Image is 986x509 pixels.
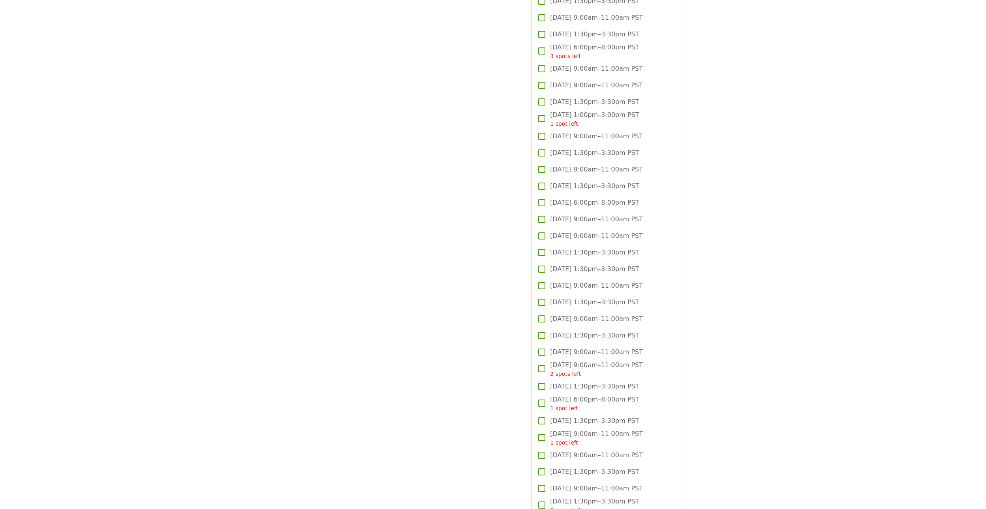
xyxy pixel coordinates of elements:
[550,405,578,411] span: 1 spot left
[550,30,639,39] span: [DATE] 1:30pm–3:30pm PST
[550,81,643,90] span: [DATE] 9:00am–11:00am PST
[550,281,643,290] span: [DATE] 9:00am–11:00am PST
[550,231,643,241] span: [DATE] 9:00am–11:00am PST
[550,215,643,224] span: [DATE] 9:00am–11:00am PST
[550,484,643,493] span: [DATE] 9:00am–11:00am PST
[550,97,639,107] span: [DATE] 1:30pm–3:30pm PST
[550,110,639,128] span: [DATE] 1:00pm–3:00pm PST
[550,382,639,391] span: [DATE] 1:30pm–3:30pm PST
[550,165,643,174] span: [DATE] 9:00am–11:00am PST
[550,371,581,377] span: 2 spots left
[550,198,639,207] span: [DATE] 6:00pm–8:00pm PST
[550,43,639,60] span: [DATE] 6:00pm–8:00pm PST
[550,298,639,307] span: [DATE] 1:30pm–3:30pm PST
[550,13,643,23] span: [DATE] 9:00am–11:00am PST
[550,248,639,257] span: [DATE] 1:30pm–3:30pm PST
[550,347,643,357] span: [DATE] 9:00am–11:00am PST
[550,53,581,59] span: 3 spots left
[550,64,643,74] span: [DATE] 9:00am–11:00am PST
[550,181,639,191] span: [DATE] 1:30pm–3:30pm PST
[550,416,639,426] span: [DATE] 1:30pm–3:30pm PST
[550,360,643,378] span: [DATE] 9:00am–11:00am PST
[550,451,643,460] span: [DATE] 9:00am–11:00am PST
[550,264,639,274] span: [DATE] 1:30pm–3:30pm PST
[550,132,643,141] span: [DATE] 9:00am–11:00am PST
[550,467,639,477] span: [DATE] 1:30pm–3:30pm PST
[550,314,643,324] span: [DATE] 9:00am–11:00am PST
[550,429,643,447] span: [DATE] 9:00am–11:00am PST
[550,439,578,446] span: 1 spot left
[550,395,639,413] span: [DATE] 6:00pm–8:00pm PST
[550,121,578,127] span: 1 spot left
[550,331,639,340] span: [DATE] 1:30pm–3:30pm PST
[550,148,639,158] span: [DATE] 1:30pm–3:30pm PST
